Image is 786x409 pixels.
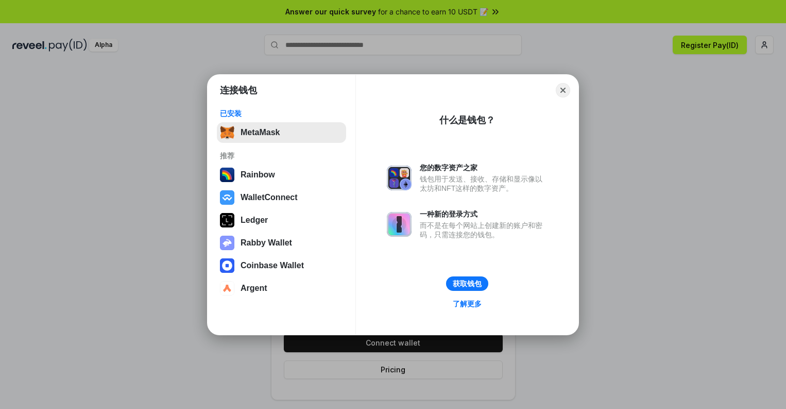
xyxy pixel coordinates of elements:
div: WalletConnect [241,193,298,202]
button: Rabby Wallet [217,233,346,253]
div: 已安装 [220,109,343,118]
div: Coinbase Wallet [241,261,304,270]
button: Argent [217,278,346,299]
div: 获取钱包 [453,279,482,288]
img: svg+xml,%3Csvg%20width%3D%2228%22%20height%3D%2228%22%20viewBox%3D%220%200%2028%2028%22%20fill%3D... [220,190,234,205]
h1: 连接钱包 [220,84,257,96]
div: Ledger [241,216,268,225]
div: 了解更多 [453,299,482,308]
img: svg+xml,%3Csvg%20width%3D%2228%22%20height%3D%2228%22%20viewBox%3D%220%200%2028%2028%22%20fill%3D... [220,258,234,273]
button: Close [556,83,570,97]
img: svg+xml,%3Csvg%20xmlns%3D%22http%3A%2F%2Fwww.w3.org%2F2000%2Fsvg%22%20fill%3D%22none%22%20viewBox... [387,212,412,237]
a: 了解更多 [447,297,488,310]
button: WalletConnect [217,187,346,208]
img: svg+xml,%3Csvg%20fill%3D%22none%22%20height%3D%2233%22%20viewBox%3D%220%200%2035%2033%22%20width%... [220,125,234,140]
img: svg+xml,%3Csvg%20width%3D%2228%22%20height%3D%2228%22%20viewBox%3D%220%200%2028%2028%22%20fill%3D... [220,281,234,296]
button: Ledger [217,210,346,231]
img: svg+xml,%3Csvg%20xmlns%3D%22http%3A%2F%2Fwww.w3.org%2F2000%2Fsvg%22%20fill%3D%22none%22%20viewBox... [220,236,234,250]
div: Rainbow [241,170,275,179]
div: 而不是在每个网站上创建新的账户和密码，只需连接您的钱包。 [420,221,548,239]
img: svg+xml,%3Csvg%20xmlns%3D%22http%3A%2F%2Fwww.w3.org%2F2000%2Fsvg%22%20fill%3D%22none%22%20viewBox... [387,166,412,190]
div: 推荐 [220,151,343,160]
div: 钱包用于发送、接收、存储和显示像以太坊和NFT这样的数字资产。 [420,174,548,193]
button: Rainbow [217,165,346,185]
img: svg+xml,%3Csvg%20width%3D%22120%22%20height%3D%22120%22%20viewBox%3D%220%200%20120%20120%22%20fil... [220,168,234,182]
button: 获取钱包 [446,276,488,291]
div: 一种新的登录方式 [420,209,548,219]
div: MetaMask [241,128,280,137]
div: Rabby Wallet [241,238,292,248]
img: svg+xml,%3Csvg%20xmlns%3D%22http%3A%2F%2Fwww.w3.org%2F2000%2Fsvg%22%20width%3D%2228%22%20height%3... [220,213,234,227]
div: 什么是钱包？ [439,114,495,126]
div: Argent [241,284,267,293]
div: 您的数字资产之家 [420,163,548,172]
button: MetaMask [217,122,346,143]
button: Coinbase Wallet [217,255,346,276]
